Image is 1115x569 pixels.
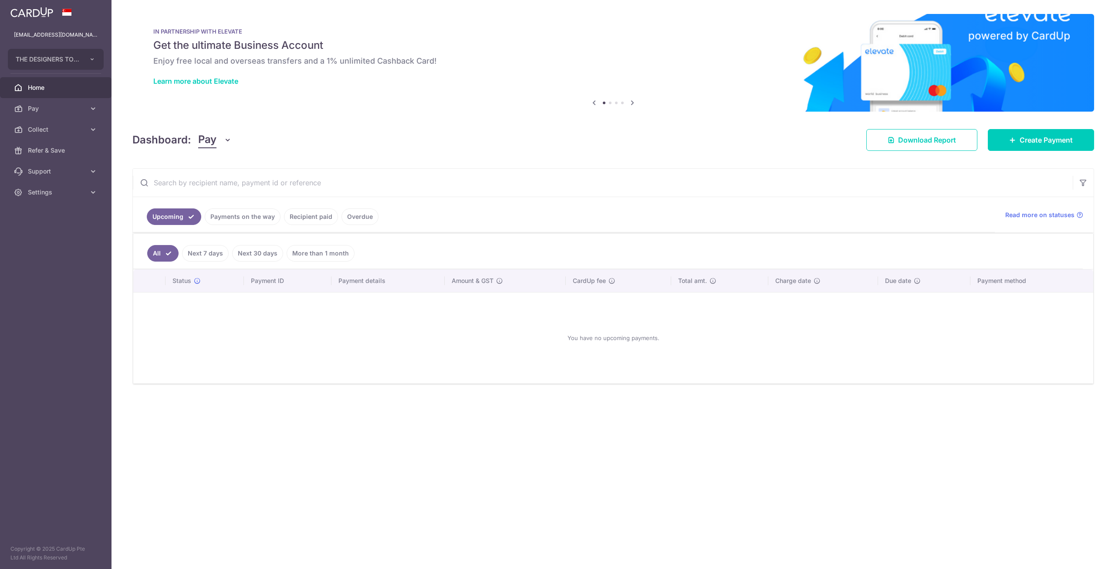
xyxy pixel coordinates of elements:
a: All [147,245,179,262]
span: Due date [885,276,911,285]
a: Next 30 days [232,245,283,262]
span: Pay [28,104,85,113]
span: Refer & Save [28,146,85,155]
span: Read more on statuses [1005,211,1074,219]
img: CardUp [10,7,53,17]
span: Create Payment [1020,135,1073,145]
h6: Enjoy free local and overseas transfers and a 1% unlimited Cashback Card! [153,56,1073,66]
p: IN PARTNERSHIP WITH ELEVATE [153,28,1073,35]
span: Pay [198,132,216,148]
div: You have no upcoming payments. [144,300,1083,376]
input: Search by recipient name, payment id or reference [133,169,1073,197]
button: THE DESIGNERS TOUCH DESIGN AND CONTRACT PTE LTD [8,49,104,70]
th: Payment details [331,269,445,292]
a: Payments on the way [205,208,280,225]
h4: Dashboard: [132,132,191,148]
a: Recipient paid [284,208,338,225]
span: Charge date [775,276,811,285]
span: Support [28,167,85,176]
th: Payment ID [244,269,331,292]
span: THE DESIGNERS TOUCH DESIGN AND CONTRACT PTE LTD [16,55,80,64]
a: Read more on statuses [1005,211,1083,219]
th: Payment method [970,269,1093,292]
span: Status [172,276,191,285]
p: [EMAIL_ADDRESS][DOMAIN_NAME] [14,31,98,39]
span: Total amt. [678,276,707,285]
a: Upcoming [147,208,201,225]
a: Create Payment [988,129,1094,151]
span: Settings [28,188,85,197]
a: More than 1 month [287,245,355,262]
span: Collect [28,125,85,134]
span: Home [28,83,85,92]
span: Download Report [898,135,956,145]
button: Pay [198,132,232,148]
a: Learn more about Elevate [153,77,238,85]
a: Download Report [866,129,977,151]
a: Overdue [341,208,378,225]
a: Next 7 days [182,245,229,262]
span: Amount & GST [452,276,493,285]
span: CardUp fee [573,276,606,285]
img: Renovation banner [132,14,1094,112]
h5: Get the ultimate Business Account [153,38,1073,52]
